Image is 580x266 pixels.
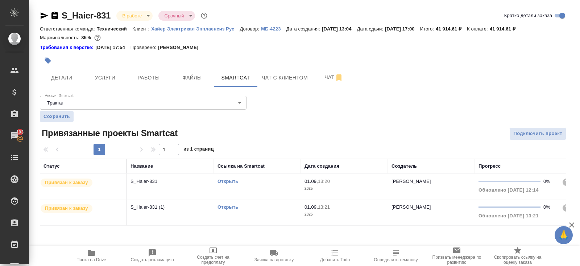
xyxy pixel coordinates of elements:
button: Доп статусы указывают на важность/срочность заказа [199,11,209,20]
a: Открыть [217,179,238,184]
span: Привязанные проекты Smartcat [40,127,178,139]
p: 41 914,61 ₽ [490,26,521,32]
div: 0% [543,178,556,185]
p: [PERSON_NAME] [158,44,204,51]
p: [DATE] 13:04 [322,26,357,32]
button: Скопировать ссылку для ЯМессенджера [40,11,49,20]
p: Проверено: [130,44,158,51]
span: Папка на Drive [76,257,106,262]
button: В работе [120,13,144,19]
button: Создать счет на предоплату [183,246,244,266]
span: Smartcat [218,73,253,82]
button: Добавить Todo [304,246,365,266]
p: Маржинальность: [40,35,81,40]
p: Итого: [420,26,436,32]
div: В работе [116,11,153,21]
a: Открыть [217,204,238,210]
p: 2025 [304,211,384,218]
a: Требования к верстке: [40,44,95,51]
p: 2025 [304,185,384,192]
div: 0% [543,204,556,211]
button: Скопировать ссылку на оценку заказа [487,246,548,266]
p: [DATE] 17:00 [385,26,420,32]
div: Создатель [391,163,417,170]
p: Технический [97,26,132,32]
p: S_Haier-831 [130,178,210,185]
span: из 1 страниц [183,145,214,155]
div: Ссылка на Smartcat [217,163,265,170]
p: Клиент: [132,26,151,32]
button: Срочный [162,13,186,19]
p: 13:21 [318,204,330,210]
span: 193 [12,128,28,136]
p: К оплате: [467,26,490,32]
p: Договор: [240,26,261,32]
button: Папка на Drive [61,246,122,266]
svg: Отписаться [335,73,343,82]
div: Дата создания [304,163,339,170]
div: Статус [43,163,60,170]
div: В работе [158,11,195,21]
span: Детали [44,73,79,82]
p: [PERSON_NAME] [391,179,431,184]
p: [DATE] 17:54 [95,44,130,51]
p: МБ-4223 [261,26,286,32]
p: Дата создания: [286,26,322,32]
span: Скопировать ссылку на оценку заказа [492,255,544,265]
span: Определить тематику [374,257,418,262]
button: Определить тематику [365,246,426,266]
span: Добавить Todo [320,257,350,262]
p: Хайер Электрикал Эпплаенсиз Рус [151,26,240,32]
span: Заявка на доставку [254,257,294,262]
p: 41 914,61 ₽ [436,26,467,32]
span: Сохранить [43,113,70,120]
button: Призвать менеджера по развитию [426,246,487,266]
p: [PERSON_NAME] [391,204,431,210]
span: Чат [316,73,351,82]
a: МБ-4223 [261,25,286,32]
span: Услуги [88,73,123,82]
p: 01.09, [304,204,318,210]
button: Добавить тэг [40,53,56,69]
span: Создать рекламацию [131,257,174,262]
button: Заявка на доставку [244,246,304,266]
span: Создать счет на предоплату [187,255,239,265]
p: Дата сдачи: [357,26,385,32]
a: Хайер Электрикал Эпплаенсиз Рус [151,25,240,32]
button: Скопировать ссылку [50,11,59,20]
div: Нажми, чтобы открыть папку с инструкцией [40,44,95,51]
div: Название [130,163,153,170]
span: Работы [131,73,166,82]
span: Кратко детали заказа [504,12,552,19]
p: Привязан к заказу [45,179,88,186]
div: Трактат [40,96,246,110]
div: Прогресс [478,163,501,170]
p: Ответственная команда: [40,26,97,32]
p: 13:20 [318,179,330,184]
p: S_Haier-831 (1) [130,204,210,211]
span: Чат с клиентом [262,73,308,82]
span: Обновлено [DATE] 13:21 [478,213,539,218]
span: Файлы [175,73,210,82]
p: 01.09, [304,179,318,184]
button: Подключить проект [509,127,566,140]
span: Обновлено [DATE] 12:14 [478,187,539,193]
button: 🙏 [555,226,573,244]
button: Сохранить [40,111,74,122]
a: 193 [2,127,27,145]
span: Призвать менеджера по развитию [431,255,483,265]
p: 85% [81,35,92,40]
button: Трактат [45,100,66,106]
p: Привязан к заказу [45,205,88,212]
a: S_Haier-831 [62,11,111,20]
span: Подключить проект [513,130,562,138]
button: 5379.20 RUB; [93,33,102,42]
span: 🙏 [558,228,570,243]
button: Создать рекламацию [122,246,183,266]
